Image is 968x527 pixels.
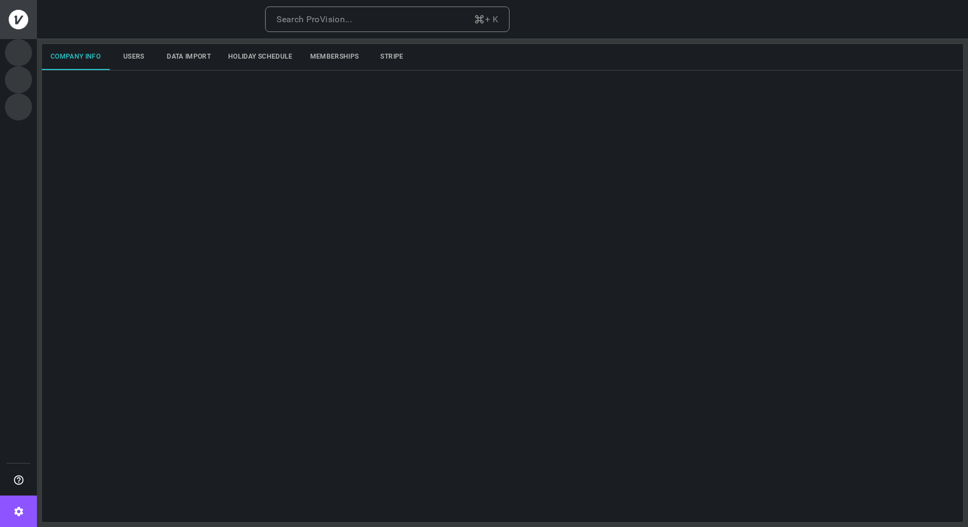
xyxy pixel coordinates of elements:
[265,7,510,33] button: Search ProVision...+ K
[474,12,498,27] div: + K
[158,44,219,70] button: Data Import
[219,44,301,70] button: Holiday Schedule
[301,44,368,70] button: Memberships
[42,44,109,70] button: Company Info
[368,44,417,70] button: Stripe
[276,12,352,27] div: Search ProVision...
[109,44,158,70] button: Users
